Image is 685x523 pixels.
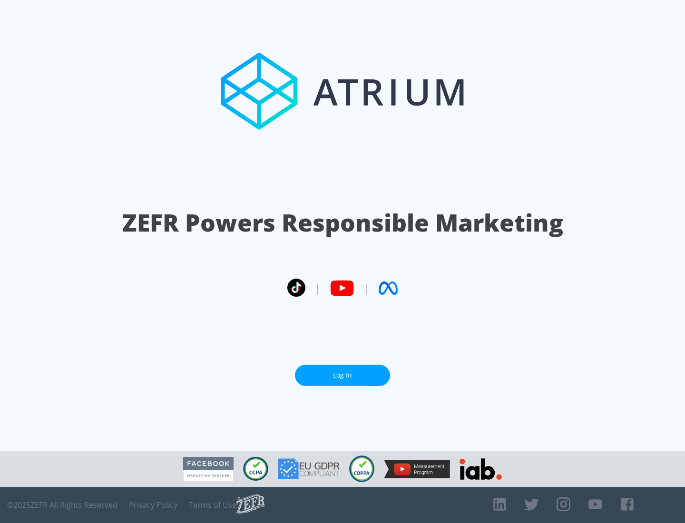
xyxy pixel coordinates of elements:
span: © 2025 ZEFR All Rights Reserved [7,500,117,510]
a: Log In [295,365,390,386]
span: | [363,281,369,295]
img: CCPA Compliant [243,457,268,481]
img: YouTube Measurement Program [384,460,450,478]
a: Privacy Policy [129,500,177,510]
img: Facebook Marketing Partner [183,457,234,481]
img: GDPR Compliant [278,458,340,479]
span: | [315,281,321,295]
h1: ZEFR Powers Responsible Marketing [122,206,563,239]
img: IAB [460,458,502,480]
img: COPPA Compliant [349,455,374,482]
a: Terms of Use [189,500,236,510]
